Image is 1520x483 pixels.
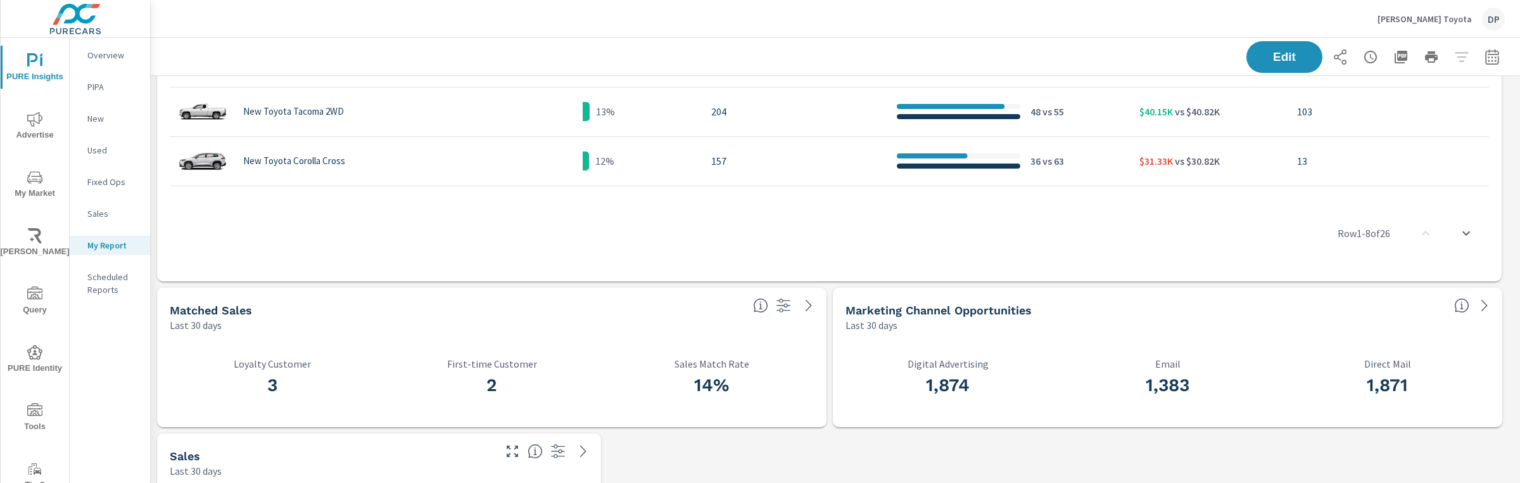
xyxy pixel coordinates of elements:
[1041,104,1064,119] p: vs 55
[177,93,228,131] img: glamour
[243,155,345,167] p: New Toyota Corolla Cross
[87,49,140,61] p: Overview
[170,463,222,479] p: Last 30 days
[1454,298,1469,313] span: Matched shoppers that can be exported to each channel type. This is targetable traffic.
[799,295,819,316] a: See more details in report
[87,80,140,93] p: PIPA
[70,267,150,299] div: Scheduled Reports
[4,170,65,201] span: My Market
[711,153,877,169] p: 157
[1139,104,1173,119] p: $40.15K
[4,53,65,84] span: PURE Insights
[87,239,140,252] p: My Report
[845,318,897,333] p: Last 30 days
[1065,358,1270,370] p: Email
[70,236,150,255] div: My Report
[1173,104,1220,119] p: vs $40.82K
[70,46,150,65] div: Overview
[1030,104,1041,119] p: 48
[528,444,543,459] span: Number of vehicles sold by the dealership over the selected date range. [Source: This data is sou...
[595,153,614,169] p: 12%
[170,358,374,370] p: Loyalty Customer
[845,358,1050,370] p: Digital Advertising
[87,207,140,220] p: Sales
[845,375,1050,396] h3: 1,874
[609,375,814,396] h3: 14%
[170,318,222,333] p: Last 30 days
[170,304,252,317] h5: Matched Sales
[70,141,150,160] div: Used
[1259,51,1310,63] span: Edit
[1030,153,1041,169] p: 36
[1388,44,1414,70] button: "Export Report to PDF"
[753,298,768,313] span: Loyalty: Matches that have purchased from the dealership before and purchased within the timefram...
[87,112,140,125] p: New
[711,104,877,119] p: 204
[170,375,374,396] h3: 3
[502,441,522,461] button: Make Fullscreen
[1451,218,1481,248] button: scroll to bottom
[1246,41,1322,73] button: Edit
[87,176,140,188] p: Fixed Ops
[4,345,65,376] span: PURE Identity
[389,375,594,396] h3: 2
[1474,295,1495,316] a: See more details in report
[1173,153,1220,169] p: vs $30.82K
[1377,13,1472,25] p: [PERSON_NAME] Toyota
[4,403,65,434] span: Tools
[1327,44,1353,70] button: Share Report
[170,449,200,463] h5: Sales
[389,358,594,370] p: First-time Customer
[609,358,814,370] p: Sales Match Rate
[1041,153,1064,169] p: vs 63
[70,204,150,223] div: Sales
[177,142,228,180] img: glamour
[845,304,1032,317] h5: Marketing Channel Opportunities
[177,191,228,229] img: glamour
[70,77,150,96] div: PIPA
[1285,358,1490,370] p: Direct Mail
[1065,375,1270,396] h3: 1,383
[4,112,65,143] span: Advertise
[70,109,150,128] div: New
[1297,104,1486,119] p: 103
[573,441,593,461] a: See more details in report
[1297,153,1486,169] p: 13
[1338,226,1390,241] p: Row 1 - 8 of 26
[4,228,65,259] span: [PERSON_NAME]
[87,144,140,157] p: Used
[70,172,150,191] div: Fixed Ops
[87,271,140,296] p: Scheduled Reports
[1139,153,1173,169] p: $31.33K
[596,104,615,119] p: 13%
[1479,44,1505,70] button: Select Date Range
[4,287,65,318] span: Query
[243,106,344,117] p: New Toyota Tacoma 2WD
[1285,375,1490,396] h3: 1,871
[1419,44,1444,70] button: Print Report
[1482,8,1505,30] div: DP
